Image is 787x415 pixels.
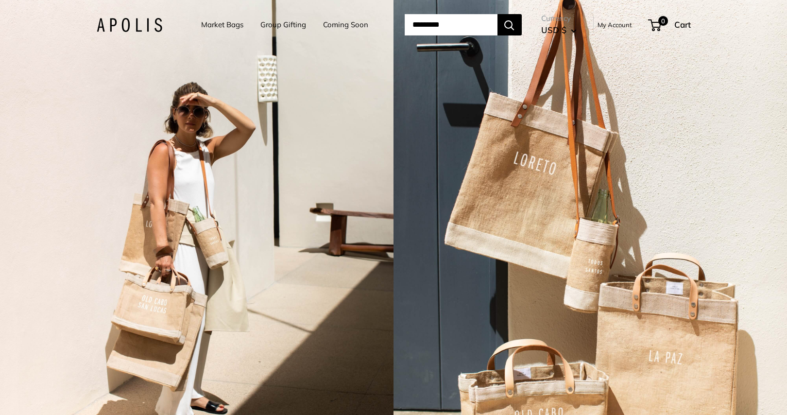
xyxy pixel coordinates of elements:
input: Search... [405,14,497,35]
button: Search [497,14,522,35]
img: Apolis [97,18,162,32]
a: Market Bags [201,18,243,32]
a: Group Gifting [260,18,306,32]
a: Coming Soon [323,18,368,32]
a: My Account [598,19,632,31]
span: USD $ [541,25,566,35]
a: 0 Cart [649,17,691,33]
button: USD $ [541,22,577,38]
span: 0 [658,16,667,26]
span: Cart [674,19,691,30]
span: Currency [541,12,577,25]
